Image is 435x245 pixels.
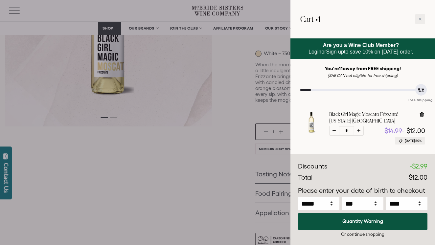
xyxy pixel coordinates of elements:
[309,49,321,55] a: Login
[339,66,343,71] span: 11
[298,186,427,196] p: Please enter your date of birth to checkout
[409,174,427,181] span: $12.00
[326,49,344,55] a: Sign up
[384,127,402,134] span: $14.99
[406,127,425,134] span: $12.00
[309,42,413,55] span: or to save 10% on [DATE] order.
[405,91,435,103] div: Free Shipping
[298,173,312,183] div: Total
[412,163,427,170] span: $2.99
[300,10,320,28] h2: Cart •
[325,66,401,71] strong: You're away from FREE shipping!
[300,127,323,135] a: Black Girl Magic Moscato Frizzanté California NV
[298,162,327,171] div: Discounts
[318,13,320,24] span: 1
[323,42,399,48] strong: Are you a Wine Club Member?
[410,162,427,171] div: -
[328,73,398,78] em: (SHE CAN not eligible for free shipping)
[405,138,422,143] span: [DATE] 20%
[298,213,427,230] button: Quantity Warning
[329,111,414,124] a: Black Girl Magic Moscato Frizzanté [US_STATE] [GEOGRAPHIC_DATA]
[298,231,427,237] div: Or continue shopping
